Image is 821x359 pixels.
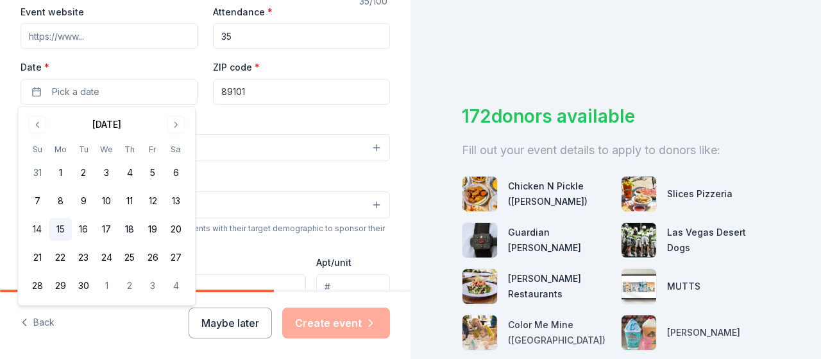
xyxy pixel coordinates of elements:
[21,61,198,74] label: Date
[462,223,497,258] img: photo for Guardian Angel Device
[95,247,118,270] button: 24
[622,269,656,304] img: photo for MUTTS
[72,247,95,270] button: 23
[508,271,611,302] div: [PERSON_NAME] Restaurants
[141,162,164,185] button: 5
[508,225,611,256] div: Guardian [PERSON_NAME]
[95,162,118,185] button: 3
[21,79,198,105] button: Pick a date
[21,134,390,161] button: Select
[213,61,260,74] label: ZIP code
[164,190,187,213] button: 13
[26,190,49,213] button: 7
[213,79,390,105] input: 12345 (U.S. only)
[72,162,95,185] button: 2
[164,275,187,298] button: 4
[49,275,72,298] button: 29
[28,116,46,134] button: Go to previous month
[164,247,187,270] button: 27
[118,218,141,241] button: 18
[95,218,118,241] button: 17
[26,218,49,241] button: 14
[26,162,49,185] button: 31
[508,179,611,209] div: Chicken N Pickle ([PERSON_NAME])
[26,275,49,298] button: 28
[462,103,770,130] div: 172 donors available
[118,190,141,213] button: 11
[95,190,118,213] button: 10
[213,6,273,19] label: Attendance
[49,162,72,185] button: 1
[72,218,95,241] button: 16
[49,190,72,213] button: 8
[622,223,656,258] img: photo for Las Vegas Desert Dogs
[316,274,390,300] input: #
[95,143,118,156] th: Wednesday
[92,117,121,132] div: [DATE]
[164,218,187,241] button: 20
[667,225,770,256] div: Las Vegas Desert Dogs
[21,23,198,49] input: https://www...
[667,279,700,294] div: MUTTS
[213,23,390,49] input: 20
[118,247,141,270] button: 25
[167,116,185,134] button: Go to next month
[72,143,95,156] th: Tuesday
[26,143,49,156] th: Sunday
[462,269,497,304] img: photo for Cameron Mitchell Restaurants
[462,140,770,161] div: Fill out your event details to apply to donors like:
[316,256,351,269] label: Apt/unit
[21,223,390,244] div: We use this information to help brands find events with their target demographic to sponsor their...
[21,6,84,19] label: Event website
[667,186,732,202] div: Slices Pizzeria
[72,275,95,298] button: 30
[118,143,141,156] th: Thursday
[164,143,187,156] th: Saturday
[95,275,118,298] button: 1
[118,162,141,185] button: 4
[141,218,164,241] button: 19
[622,177,656,211] img: photo for Slices Pizzeria
[26,247,49,270] button: 21
[189,308,272,338] button: Maybe later
[141,143,164,156] th: Friday
[21,191,390,218] button: Select
[141,275,164,298] button: 3
[141,247,164,270] button: 26
[164,162,187,185] button: 6
[72,190,95,213] button: 9
[118,275,141,298] button: 2
[52,84,99,100] span: Pick a date
[49,247,72,270] button: 22
[462,177,497,211] img: photo for Chicken N Pickle (Henderson)
[49,143,72,156] th: Monday
[49,218,72,241] button: 15
[141,190,164,213] button: 12
[21,310,55,337] button: Back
